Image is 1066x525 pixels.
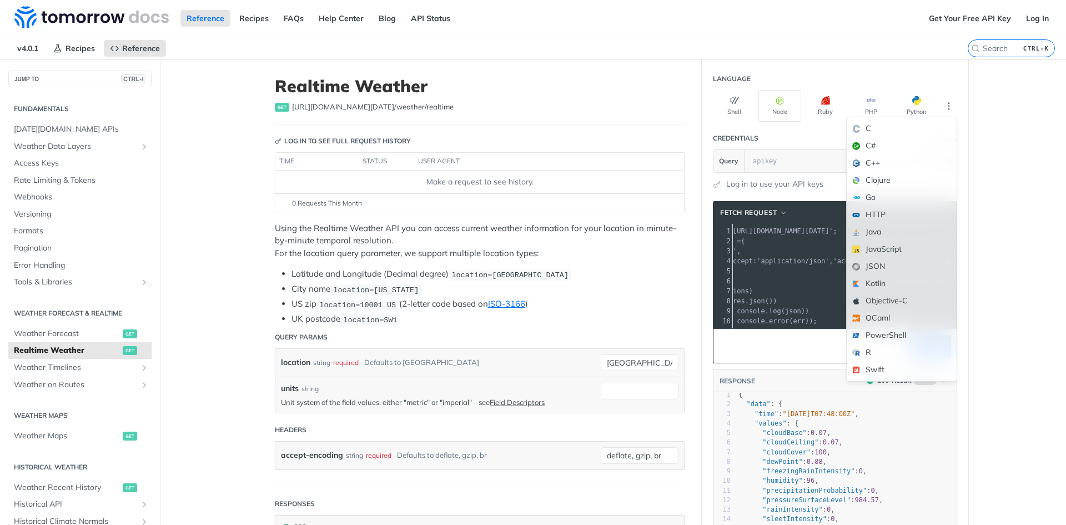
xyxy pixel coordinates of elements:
span: "humidity" [762,477,802,484]
a: Historical APIShow subpages for Historical API [8,496,152,513]
div: required [333,354,359,371]
div: Responses [275,499,315,509]
div: string [346,447,363,463]
button: More Languages [941,98,957,114]
span: = [737,237,741,245]
span: "[DATE]T07:48:00Z" [783,410,855,418]
div: Objective-C [847,292,957,309]
p: Unit system of the field values, either "metric" or "imperial" - see [281,397,595,407]
div: string [301,384,319,394]
span: https://api.tomorrow.io/v4/weather/realtime [292,102,454,113]
h2: Historical Weather [8,462,152,472]
span: : { : , : } [681,257,985,265]
span: "values" [755,419,787,427]
span: error [769,317,789,325]
div: HTTP [847,206,957,223]
span: : , [738,467,867,475]
label: accept-encoding [281,447,343,463]
span: "freezingRainIntensity" [762,467,854,475]
div: 1 [713,226,732,236]
a: Weather Data LayersShow subpages for Weather Data Layers [8,138,152,155]
span: [DATE][DOMAIN_NAME] APIs [14,124,149,135]
button: JUMP TOCTRL-/ [8,71,152,87]
span: 96 [807,477,814,484]
a: Rate Limiting & Tokens [8,172,152,189]
span: location=10001 US [319,301,396,309]
button: Node [758,90,801,122]
div: 9 [713,467,731,476]
a: [DATE][DOMAIN_NAME] APIs [8,121,152,138]
h2: Weather Forecast & realtime [8,308,152,318]
span: err [793,317,805,325]
div: 10 [713,316,732,326]
div: 5 [713,428,731,438]
span: : , [738,429,831,437]
span: 0.88 [807,458,823,466]
button: Python [895,90,938,122]
label: location [281,354,310,371]
span: Access Keys [14,158,149,169]
button: Show subpages for Tools & Libraries [140,278,149,287]
a: Recipes [47,40,101,57]
svg: More ellipsis [944,101,954,111]
span: . ( . ( )); [681,317,817,325]
span: : , [738,410,859,418]
div: 7 [713,448,731,457]
span: CTRL-/ [121,74,145,83]
span: json [749,297,765,305]
button: Shell [713,90,756,122]
span: Weather Forecast [14,328,120,339]
span: : , [738,438,843,446]
div: 2 [713,236,732,246]
span: fetch Request [720,208,777,218]
a: Realtime Weatherget [8,342,152,359]
button: Copy to clipboard [719,338,735,354]
span: Weather Recent History [14,482,120,493]
div: 2 [713,399,731,409]
span: get [123,432,137,441]
kbd: CTRL-K [1020,43,1052,54]
span: : , [738,487,879,494]
span: "cloudBase" [762,429,806,437]
a: Tools & LibrariesShow subpages for Tools & Libraries [8,274,152,291]
div: 4 [713,256,732,266]
span: Realtime Weather [14,345,120,356]
li: US zip (2-letter code based on ) [291,298,685,311]
button: Show subpages for Weather Timelines [140,363,149,372]
span: : , [738,448,831,456]
span: "time" [755,410,778,418]
button: Show subpages for Weather Data Layers [140,142,149,151]
div: Swift [847,361,957,378]
span: 0 [831,515,834,523]
button: Show subpages for Weather on Routes [140,381,149,389]
div: 1 [713,390,731,399]
span: 0 Requests This Month [292,198,362,208]
button: fetch Request [716,207,791,218]
span: location=SW1 [343,316,397,324]
p: Using the Realtime Weather API you can access current weather information for your location in mi... [275,222,685,260]
span: 'application/json' [757,257,829,265]
span: 0 [827,506,831,513]
div: Make a request to see history. [280,176,680,188]
span: Weather Timelines [14,362,137,373]
div: C++ [847,154,957,172]
a: ISO-3166 [488,298,525,309]
span: 'accept-encoding' [833,257,902,265]
a: Reference [180,10,230,27]
a: Log in to use your API keys [726,178,823,190]
img: Tomorrow.io Weather API Docs [14,6,169,28]
div: OCaml [847,309,957,327]
div: Go [847,189,957,206]
button: Query [713,150,745,172]
a: Webhooks [8,189,152,206]
a: Weather TimelinesShow subpages for Weather Timelines [8,359,152,376]
h1: Realtime Weather [275,76,685,96]
div: 8 [713,296,732,306]
span: get [123,329,137,338]
span: Formats [14,226,149,237]
span: options [721,287,749,295]
div: 8 [713,457,731,467]
div: Language [713,74,751,84]
li: City name [291,283,685,296]
div: JSON [847,258,957,275]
